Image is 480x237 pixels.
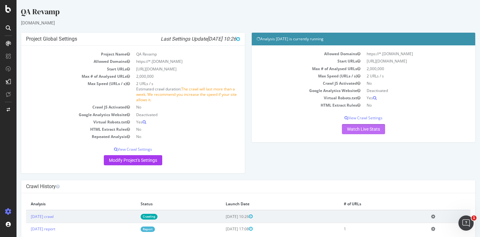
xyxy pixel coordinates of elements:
th: Analysis [10,198,119,210]
span: [DATE] 10:26 [191,36,223,42]
td: Crawl JS Activated [240,80,347,87]
i: Last Settings Update [144,36,223,42]
td: Crawl JS Activated [10,103,117,111]
td: No [117,103,223,111]
td: Max Speed (URLs / s) [240,72,347,80]
a: Watch Live Stats [325,124,369,134]
td: Max # of Analysed URLs [10,73,117,80]
iframe: Intercom live chat [458,215,474,231]
td: Max Speed (URLs / s) [10,80,117,104]
td: HTML Extract Rules [240,102,347,109]
td: Google Analytics Website [240,87,347,94]
td: Virtual Robots.txt [10,118,117,126]
td: Start URLs [10,65,117,73]
td: https://*.[DOMAIN_NAME] [117,58,223,65]
td: Yes [117,118,223,126]
td: 2 URLs / s [347,72,454,80]
td: No [347,102,454,109]
td: No [117,126,223,133]
p: View Crawl Settings [10,147,223,152]
a: [DATE] report [14,226,39,232]
th: Status [119,198,204,210]
div: [DOMAIN_NAME] [4,20,459,26]
span: 1 [471,215,477,221]
a: Modify Project's Settings [87,155,146,165]
h4: Crawl History [10,183,454,190]
td: No [117,133,223,140]
td: 2 URLs / s Estimated crawl duration: [117,80,223,104]
h4: Project Global Settings [10,36,223,42]
td: HTML Extract Rules [10,126,117,133]
span: [DATE] 17:08 [209,226,236,232]
p: View Crawl Settings [240,115,454,121]
h4: Analysis [DATE] is currently running [240,36,454,42]
div: QA Revamp [4,6,459,20]
td: 2,000,000 [347,65,454,72]
td: Allowed Domains [10,58,117,65]
th: # of URLs [323,198,410,210]
a: Crawling [124,214,141,219]
td: Project Name [10,50,117,58]
td: [URL][DOMAIN_NAME] [347,57,454,65]
td: Virtual Robots.txt [240,94,347,102]
a: [DATE] crawl [14,214,37,219]
td: Google Analytics Website [10,111,117,118]
td: Repeated Analysis [10,133,117,140]
td: Start URLs [240,57,347,65]
a: Report [124,227,138,232]
span: [DATE] 10:26 [209,214,236,219]
td: https://*.[DOMAIN_NAME] [347,50,454,57]
td: No [347,80,454,87]
td: Allowed Domains [240,50,347,57]
td: 1 [323,223,410,235]
td: Yes [347,94,454,102]
td: Deactivated [117,111,223,118]
span: The crawl will last more than a week. We recommend you increase the speed if your site allows it. [120,86,220,102]
th: Launch Date [204,198,323,210]
td: Deactivated [347,87,454,94]
td: Max # of Analysed URLs [240,65,347,72]
td: [URL][DOMAIN_NAME] [117,65,223,73]
td: QA Revamp [117,50,223,58]
td: 2,000,000 [117,73,223,80]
